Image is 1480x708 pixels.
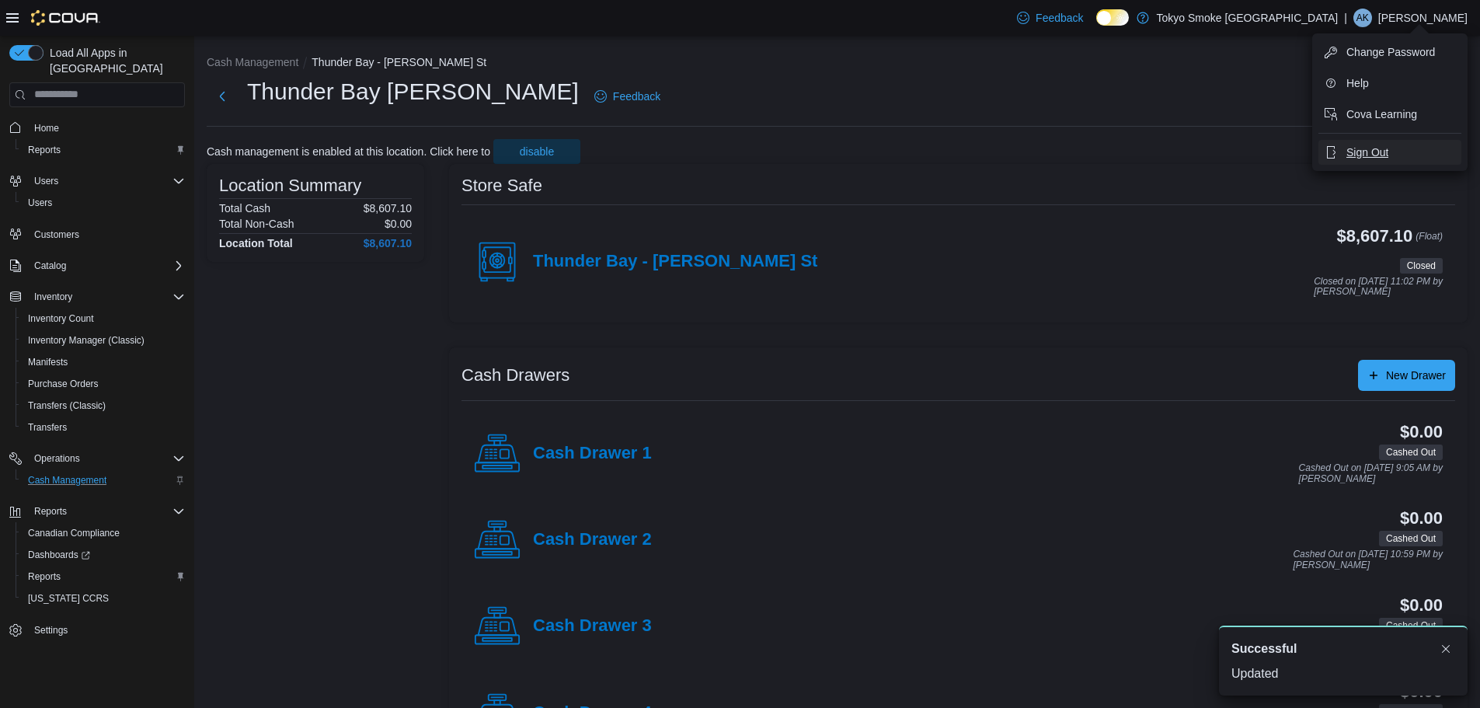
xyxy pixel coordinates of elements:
[28,334,145,347] span: Inventory Manager (Classic)
[16,139,191,161] button: Reports
[1346,44,1435,60] span: Change Password
[533,530,652,550] h4: Cash Drawer 2
[1346,75,1369,91] span: Help
[16,395,191,417] button: Transfers (Classic)
[22,546,185,564] span: Dashboards
[1386,445,1436,459] span: Cashed Out
[533,252,817,272] h4: Thunder Bay - [PERSON_NAME] St
[22,396,185,415] span: Transfers (Classic)
[44,45,185,76] span: Load All Apps in [GEOGRAPHIC_DATA]
[1378,9,1468,27] p: [PERSON_NAME]
[247,76,579,107] h1: Thunder Bay [PERSON_NAME]
[28,621,74,640] a: Settings
[22,589,185,608] span: Washington CCRS
[28,378,99,390] span: Purchase Orders
[28,225,85,244] a: Customers
[22,331,151,350] a: Inventory Manager (Classic)
[1096,9,1129,26] input: Dark Mode
[1318,102,1461,127] button: Cova Learning
[16,469,191,491] button: Cash Management
[1344,9,1347,27] p: |
[16,373,191,395] button: Purchase Orders
[28,549,90,561] span: Dashboards
[28,570,61,583] span: Reports
[22,194,185,212] span: Users
[16,330,191,351] button: Inventory Manager (Classic)
[533,444,652,464] h4: Cash Drawer 1
[22,524,185,542] span: Canadian Compliance
[1346,106,1417,122] span: Cova Learning
[28,144,61,156] span: Reports
[34,260,66,272] span: Catalog
[22,589,115,608] a: [US_STATE] CCRS
[364,237,412,249] h4: $8,607.10
[28,502,185,521] span: Reports
[1400,509,1443,528] h3: $0.00
[28,399,106,412] span: Transfers (Classic)
[22,309,185,328] span: Inventory Count
[3,255,191,277] button: Catalog
[1299,463,1443,484] p: Cashed Out on [DATE] 9:05 AM by [PERSON_NAME]
[22,194,58,212] a: Users
[22,471,113,490] a: Cash Management
[28,527,120,539] span: Canadian Compliance
[3,117,191,139] button: Home
[22,524,126,542] a: Canadian Compliance
[1293,549,1443,570] p: Cashed Out on [DATE] 10:59 PM by [PERSON_NAME]
[28,474,106,487] span: Cash Management
[34,228,79,241] span: Customers
[3,286,191,308] button: Inventory
[22,418,73,437] a: Transfers
[16,544,191,566] a: Dashboards
[28,288,78,306] button: Inventory
[22,567,67,586] a: Reports
[1353,9,1372,27] div: Andi Kapush
[207,81,238,112] button: Next
[1157,9,1339,27] p: Tokyo Smoke [GEOGRAPHIC_DATA]
[520,144,554,159] span: disable
[1231,664,1455,683] div: Updated
[22,353,74,371] a: Manifests
[16,351,191,373] button: Manifests
[1400,423,1443,441] h3: $0.00
[1318,40,1461,65] button: Change Password
[461,176,542,195] h3: Store Safe
[1400,596,1443,615] h3: $0.00
[1379,531,1443,546] span: Cashed Out
[28,356,68,368] span: Manifests
[28,172,64,190] button: Users
[16,566,191,588] button: Reports
[22,396,112,415] a: Transfers (Classic)
[22,353,185,371] span: Manifests
[34,505,67,518] span: Reports
[1358,360,1455,391] button: New Drawer
[1400,258,1443,274] span: Closed
[219,218,294,230] h6: Total Non-Cash
[16,588,191,609] button: [US_STATE] CCRS
[22,331,185,350] span: Inventory Manager (Classic)
[1386,532,1436,546] span: Cashed Out
[385,218,412,230] p: $0.00
[613,89,660,104] span: Feedback
[22,375,185,393] span: Purchase Orders
[1346,145,1388,160] span: Sign Out
[22,567,185,586] span: Reports
[1231,640,1297,658] span: Successful
[1416,227,1443,255] p: (Float)
[28,172,185,190] span: Users
[16,417,191,438] button: Transfers
[3,500,191,522] button: Reports
[9,110,185,682] nav: Complex example
[1386,368,1446,383] span: New Drawer
[28,256,185,275] span: Catalog
[3,223,191,246] button: Customers
[219,202,270,214] h6: Total Cash
[1231,640,1455,658] div: Notification
[207,145,490,158] p: Cash management is enabled at this location. Click here to
[16,522,191,544] button: Canadian Compliance
[28,449,86,468] button: Operations
[28,502,73,521] button: Reports
[34,122,59,134] span: Home
[22,141,185,159] span: Reports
